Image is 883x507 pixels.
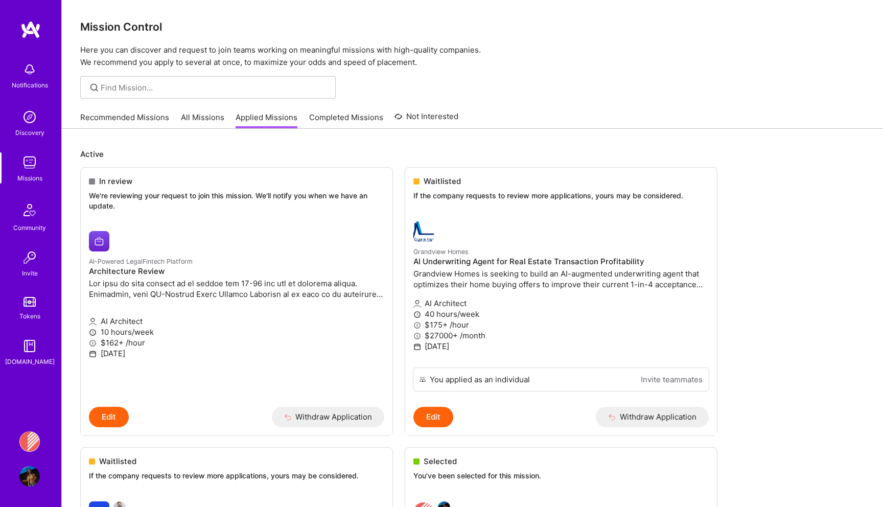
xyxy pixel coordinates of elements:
i: icon Clock [89,329,97,336]
img: logo [20,20,41,39]
p: AI Architect [89,316,384,327]
i: icon MoneyGray [413,332,421,340]
span: In review [99,176,132,187]
i: icon Applicant [89,318,97,326]
a: Completed Missions [309,112,383,129]
img: bell [19,59,40,80]
a: User Avatar [17,466,42,487]
img: Invite [19,247,40,268]
button: Edit [89,407,129,427]
p: 10 hours/week [89,327,384,337]
button: Withdraw Application [596,407,709,427]
p: If the company requests to review more applications, yours may be considered. [89,471,384,481]
p: $27000+ /month [413,330,709,341]
a: Applied Missions [236,112,297,129]
span: Waitlisted [424,176,461,187]
div: [DOMAIN_NAME] [5,356,55,367]
a: Recommended Missions [80,112,169,129]
p: Grandview Homes is seeking to build an AI-augmented underwriting agent that optimizes their home ... [413,268,709,290]
div: Missions [17,173,42,183]
h4: Architecture Review [89,267,384,276]
i: icon SearchGrey [88,82,100,94]
i: icon MoneyGray [413,321,421,329]
i: icon Calendar [413,343,421,351]
img: teamwork [19,152,40,173]
p: [DATE] [413,341,709,352]
img: Banjo Health: AI Coding Tools Enablement Workshop [19,431,40,452]
img: Grandview Homes company logo [413,221,434,242]
i: icon Calendar [89,350,97,358]
i: icon MoneyGray [89,339,97,347]
input: Find Mission... [101,82,328,93]
h4: AI Underwriting Agent for Real Estate Transaction Profitability [413,257,709,266]
a: Grandview Homes company logoGrandview HomesAI Underwriting Agent for Real Estate Transaction Prof... [405,213,717,367]
h3: Mission Control [80,20,865,33]
div: Discovery [15,127,44,138]
p: We're reviewing your request to join this mission. We'll notify you when we have an update. [89,191,384,211]
div: You applied as an individual [430,374,530,385]
img: tokens [24,297,36,307]
p: Active [80,149,865,159]
a: All Missions [181,112,224,129]
img: discovery [19,107,40,127]
small: AI-Powered LegalFintech Platform [89,258,193,265]
div: Invite [22,268,38,279]
p: AI Architect [413,298,709,309]
span: Waitlisted [99,456,136,467]
a: Not Interested [394,110,458,129]
p: [DATE] [89,348,384,359]
div: Notifications [12,80,48,90]
div: Tokens [19,311,40,321]
a: Banjo Health: AI Coding Tools Enablement Workshop [17,431,42,452]
button: Edit [413,407,453,427]
p: $162+ /hour [89,337,384,348]
i: icon Applicant [413,300,421,308]
img: AI-Powered LegalFintech Platform company logo [89,231,109,251]
p: $175+ /hour [413,319,709,330]
small: Grandview Homes [413,248,469,256]
a: AI-Powered LegalFintech Platform company logoAI-Powered LegalFintech PlatformArchitecture ReviewL... [81,223,392,406]
img: guide book [19,336,40,356]
p: 40 hours/week [413,309,709,319]
img: User Avatar [19,466,40,487]
p: Lor ipsu do sita consect ad el seddoe tem 17-96 inc utl et dolorema aliqua. Enimadmin, veni QU-No... [89,278,384,299]
i: icon Clock [413,311,421,318]
a: Invite teammates [641,374,703,385]
p: If the company requests to review more applications, yours may be considered. [413,191,709,201]
button: Withdraw Application [272,407,385,427]
img: Community [17,198,42,222]
p: Here you can discover and request to join teams working on meaningful missions with high-quality ... [80,44,865,68]
div: Community [13,222,46,233]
